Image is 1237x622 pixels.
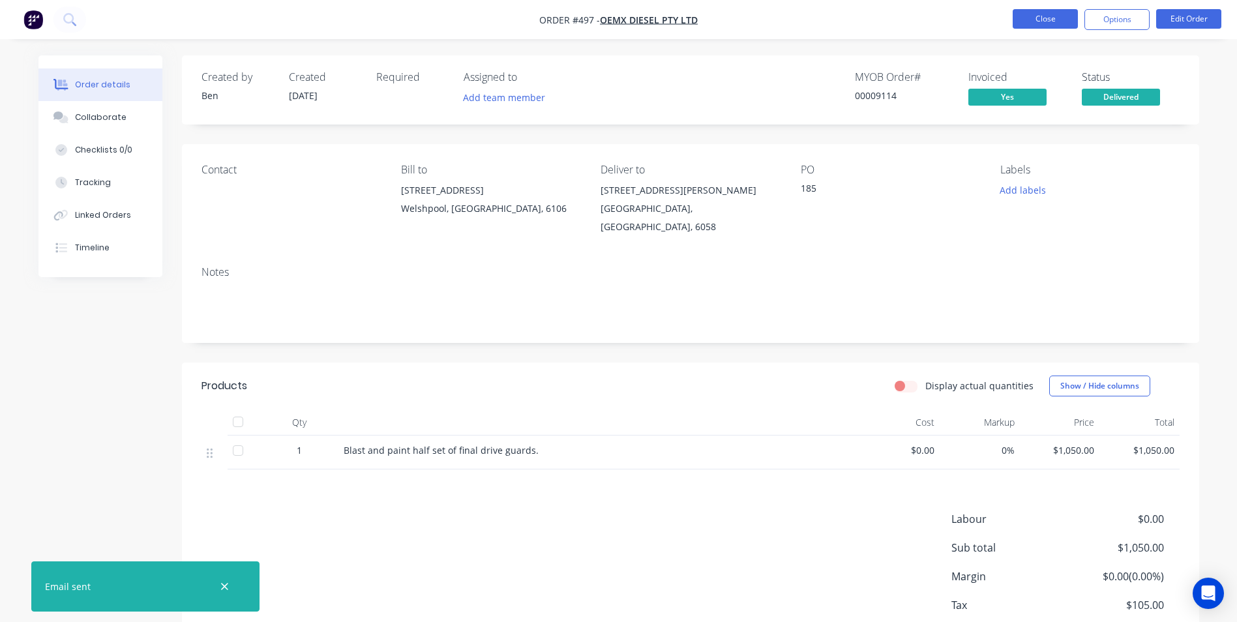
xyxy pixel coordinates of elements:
div: Notes [201,266,1180,278]
div: Price [1020,409,1100,436]
div: [STREET_ADDRESS] [401,181,580,200]
div: Checklists 0/0 [74,144,132,156]
div: Tracking [74,177,110,188]
div: 185 [801,181,964,200]
button: Add team member [464,89,552,106]
button: Options [1084,9,1150,30]
span: $1,050.00 [1025,443,1095,457]
div: Linked Orders [74,209,130,221]
div: Required [376,71,448,83]
div: Bill to [401,164,580,176]
span: Blast and paint half set of final drive guards. [344,444,539,456]
div: [STREET_ADDRESS]Welshpool, [GEOGRAPHIC_DATA], 6106 [401,181,580,223]
div: Open Intercom Messenger [1193,578,1224,609]
div: Total [1099,409,1180,436]
div: Order details [74,79,130,91]
button: Add labels [993,181,1053,199]
span: $105.00 [1067,597,1163,613]
div: MYOB Order # [855,71,953,83]
span: Labour [951,511,1067,527]
div: Status [1082,71,1180,83]
button: Order details [38,68,162,101]
button: Edit Order [1156,9,1221,29]
div: 00009114 [855,89,953,102]
button: Timeline [38,231,162,264]
button: Tracking [38,166,162,199]
div: Cost [860,409,940,436]
span: 0% [945,443,1015,457]
label: Display actual quantities [925,379,1034,392]
span: Yes [968,89,1047,105]
button: Delivered [1082,89,1160,108]
span: Order #497 - [539,14,600,26]
div: Timeline [74,242,109,254]
span: $1,050.00 [1105,443,1174,457]
div: Welshpool, [GEOGRAPHIC_DATA], 6106 [401,200,580,218]
div: Created [289,71,361,83]
span: $0.00 [865,443,935,457]
div: [GEOGRAPHIC_DATA], [GEOGRAPHIC_DATA], 6058 [601,200,779,236]
div: PO [801,164,979,176]
button: Close [1013,9,1078,29]
div: Deliver to [601,164,779,176]
div: Labels [1000,164,1179,176]
button: Linked Orders [38,199,162,231]
button: Add team member [456,89,552,106]
button: Checklists 0/0 [38,134,162,166]
a: OEMX Diesel Pty Ltd [600,14,698,26]
button: Show / Hide columns [1049,376,1150,396]
span: Delivered [1082,89,1160,105]
span: Tax [951,597,1067,613]
span: $0.00 [1067,511,1163,527]
button: Collaborate [38,101,162,134]
div: Qty [260,409,338,436]
div: Created by [201,71,273,83]
span: Sub total [951,540,1067,555]
div: Invoiced [968,71,1066,83]
span: Margin [951,569,1067,584]
div: Email sent [45,580,91,593]
div: Products [201,378,247,394]
div: Markup [940,409,1020,436]
img: Factory [23,10,43,29]
div: [STREET_ADDRESS][PERSON_NAME] [601,181,779,200]
div: Assigned to [464,71,594,83]
div: Contact [201,164,380,176]
span: $0.00 ( 0.00 %) [1067,569,1163,584]
span: $1,050.00 [1067,540,1163,555]
div: Ben [201,89,273,102]
div: Collaborate [74,111,126,123]
div: [STREET_ADDRESS][PERSON_NAME][GEOGRAPHIC_DATA], [GEOGRAPHIC_DATA], 6058 [601,181,779,236]
span: [DATE] [289,89,318,102]
span: 1 [297,443,302,457]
